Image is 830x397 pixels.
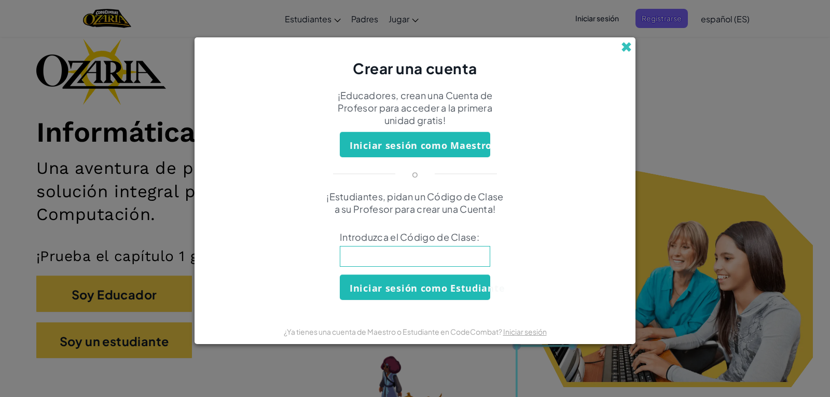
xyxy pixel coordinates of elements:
button: Iniciar sesión como Maestro [340,132,490,157]
font: Introduzca el Código de Clase: [340,231,479,243]
font: Iniciar sesión como Estudiante [350,282,505,294]
font: ¡Estudiantes, pidan un Código de Clase a su Profesor para crear una Cuenta! [326,190,503,215]
button: Iniciar sesión como Estudiante [340,275,490,300]
font: o [412,168,418,180]
font: Iniciar sesión como Maestro [350,139,492,152]
font: ¿Ya tienes una cuenta de Maestro o Estudiante en CodeCombat? [284,327,502,336]
font: Crear una cuenta [353,59,477,77]
a: Iniciar sesión [503,327,547,336]
font: ¡Educadores, crean una Cuenta de Profesor para acceder a la primera unidad gratis! [338,89,493,126]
